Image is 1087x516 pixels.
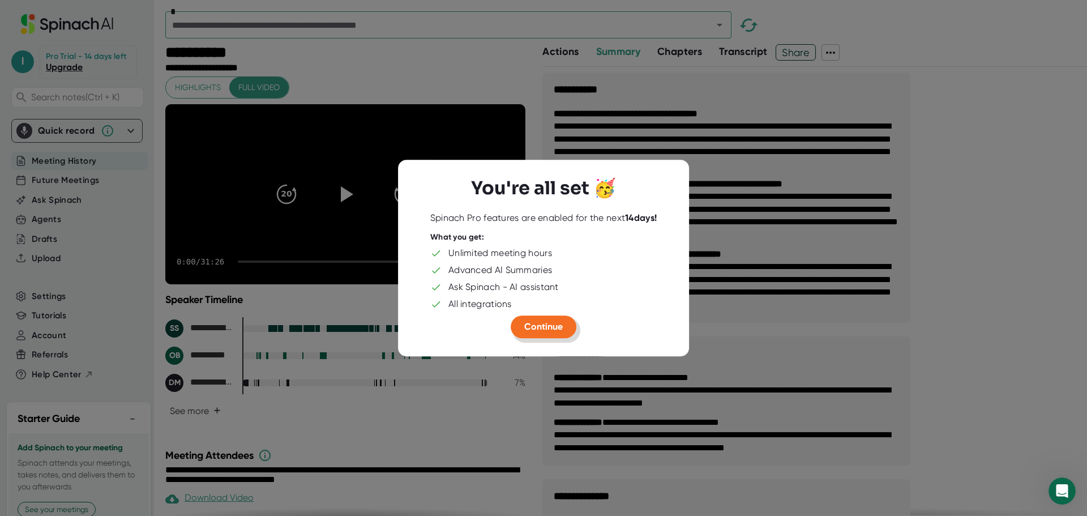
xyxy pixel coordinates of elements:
[625,212,657,223] b: 14 days!
[430,212,657,224] div: Spinach Pro features are enabled for the next
[448,248,552,259] div: Unlimited meeting hours
[430,232,484,242] div: What you get:
[448,282,559,293] div: Ask Spinach - AI assistant
[524,321,563,332] span: Continue
[471,178,616,199] h3: You're all set 🥳
[448,265,552,276] div: Advanced AI Summaries
[1049,477,1076,505] iframe: Intercom live chat
[511,315,576,338] button: Continue
[448,298,512,310] div: All integrations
